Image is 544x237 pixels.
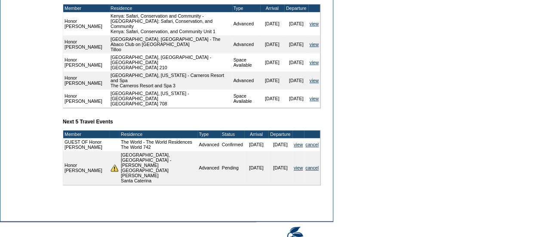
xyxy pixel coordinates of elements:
[260,12,284,35] td: [DATE]
[63,12,109,35] td: Honor [PERSON_NAME]
[244,130,268,138] td: Arrival
[232,53,260,71] td: Space Available
[260,71,284,89] td: [DATE]
[109,35,232,53] td: [GEOGRAPHIC_DATA], [GEOGRAPHIC_DATA] - The Abaco Club on [GEOGRAPHIC_DATA] Tilloo
[120,130,197,138] td: Residence
[109,12,232,35] td: Kenya: Safari, Conservation and Community - [GEOGRAPHIC_DATA]: Safari, Conservation, and Communit...
[284,53,308,71] td: [DATE]
[232,71,260,89] td: Advanced
[109,53,232,71] td: [GEOGRAPHIC_DATA], [GEOGRAPHIC_DATA] - [GEOGRAPHIC_DATA] [GEOGRAPHIC_DATA] 210
[109,89,232,108] td: [GEOGRAPHIC_DATA], [US_STATE] - [GEOGRAPHIC_DATA] [GEOGRAPHIC_DATA] 708
[284,35,308,53] td: [DATE]
[310,78,319,83] a: view
[294,142,303,147] a: view
[232,12,260,35] td: Advanced
[284,4,308,12] td: Departure
[197,130,220,138] td: Type
[63,138,109,151] td: GUEST OF Honor [PERSON_NAME]
[284,89,308,108] td: [DATE]
[310,42,319,47] a: view
[260,53,284,71] td: [DATE]
[284,12,308,35] td: [DATE]
[232,4,260,12] td: Type
[63,35,109,53] td: Honor [PERSON_NAME]
[260,35,284,53] td: [DATE]
[260,4,284,12] td: Arrival
[305,142,319,147] a: cancel
[244,138,268,151] td: [DATE]
[63,53,109,71] td: Honor [PERSON_NAME]
[120,138,197,151] td: The World - The World Residences The World 742
[221,130,244,138] td: Status
[268,138,292,151] td: [DATE]
[310,60,319,65] a: view
[221,151,244,185] td: Pending
[63,130,109,138] td: Member
[268,130,292,138] td: Departure
[221,138,244,151] td: Confirmed
[232,89,260,108] td: Space Available
[63,71,109,89] td: Honor [PERSON_NAME]
[268,151,292,185] td: [DATE]
[197,138,220,151] td: Advanced
[310,21,319,26] a: view
[260,89,284,108] td: [DATE]
[63,89,109,108] td: Honor [PERSON_NAME]
[63,4,109,12] td: Member
[111,164,118,172] img: There are insufficient days and/or tokens to cover this reservation
[244,151,268,185] td: [DATE]
[109,4,232,12] td: Residence
[310,96,319,101] a: view
[284,71,308,89] td: [DATE]
[232,35,260,53] td: Advanced
[197,151,220,185] td: Advanced
[120,151,197,185] td: [GEOGRAPHIC_DATA], [GEOGRAPHIC_DATA] - [PERSON_NAME][GEOGRAPHIC_DATA][PERSON_NAME] Santa Caterina
[294,165,303,170] a: view
[63,151,109,185] td: Honor [PERSON_NAME]
[305,165,319,170] a: cancel
[109,71,232,89] td: [GEOGRAPHIC_DATA], [US_STATE] - Carneros Resort and Spa The Carneros Resort and Spa 3
[63,119,113,125] b: Next 5 Travel Events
